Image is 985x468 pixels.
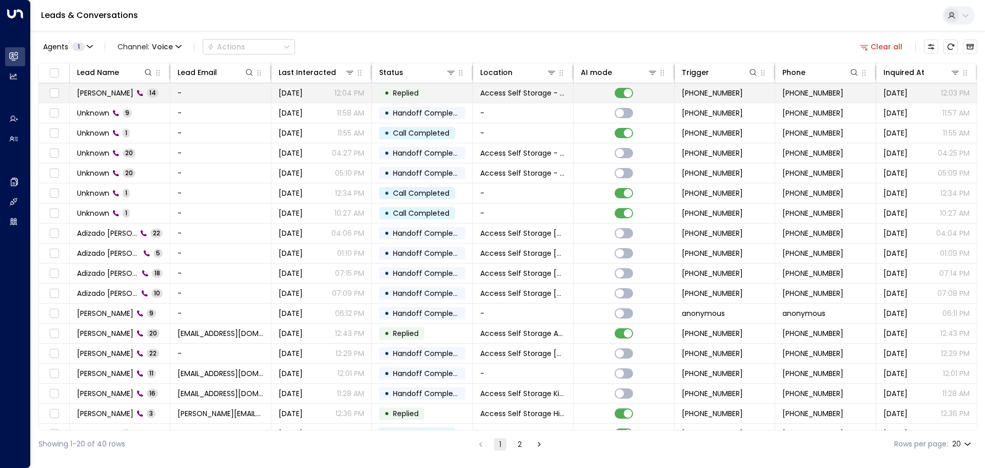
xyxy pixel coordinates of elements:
p: 11:57 AM [942,108,970,118]
span: +442037339818 [782,188,843,198]
span: Unknown [77,148,109,158]
span: Sep 01, 2025 [279,248,303,258]
span: Unknown [77,188,109,198]
span: +447889865182 [682,368,743,379]
span: Handoff Completed [393,388,465,399]
span: +442031314892 [682,128,743,138]
span: Aug 15, 2025 [883,348,908,359]
span: Aug 31, 2025 [883,288,908,298]
span: Agents [43,43,68,50]
div: 20 [952,437,973,452]
span: Toggle select row [48,407,61,420]
span: Toggle select row [48,247,61,260]
div: Location [480,66,557,79]
span: 1 [72,43,85,51]
span: +447351747151 [782,288,843,298]
span: Sep 04, 2025 [883,168,908,178]
p: 12:36 PM [941,408,970,419]
button: Channel:Voice [113,40,186,54]
span: Toggle select row [48,367,61,380]
div: Trigger [682,66,709,79]
span: +447351747151 [782,228,843,238]
button: Clear all [856,40,907,54]
span: 11 [147,369,156,378]
span: 14 [147,88,159,97]
button: Agents1 [38,40,96,54]
span: 20 [147,329,160,338]
span: 3 [147,409,155,418]
span: Sep 02, 2025 [279,188,303,198]
td: - [170,284,271,303]
span: Handoff Completed [393,288,465,298]
span: Handoff Completed [393,248,465,258]
p: 11:55 AM [943,128,970,138]
p: 04:27 PM [332,148,364,158]
td: - [170,344,271,363]
span: 1 [123,209,130,217]
span: Aug 15, 2025 [279,348,303,359]
span: Handoff Completed [393,308,465,319]
span: +442037339818 [682,188,743,198]
span: Replied [393,408,419,419]
span: Call Completed [393,128,449,138]
div: Last Interacted [279,66,336,79]
span: 10 [151,289,163,297]
div: Lead Email [178,66,217,79]
span: +447889865182 [682,388,743,399]
div: • [384,204,389,222]
span: Toggle select row [48,287,61,300]
p: 12:55 PM [336,428,364,439]
span: Toggle select row [48,227,61,240]
span: +447769381729 [782,348,843,359]
td: - [170,244,271,263]
span: Access Self Storage - Sydenham [480,168,566,178]
span: elronbarreto@yahoo.com [178,328,263,339]
span: +442037339818 [682,208,743,218]
div: Inquired At [883,66,924,79]
div: Lead Name [77,66,119,79]
span: Aug 12, 2025 [279,408,303,419]
p: 11:58 AM [337,108,364,118]
div: • [384,405,389,422]
span: 22 [150,229,163,237]
p: 10:27 AM [940,208,970,218]
span: Access Self Storage High Wycombe [480,408,566,419]
td: - [170,163,271,183]
span: Access Self Storage Kings Cross [480,388,566,399]
td: - [473,364,574,383]
span: Toggle select row [48,187,61,200]
div: AI mode [581,66,657,79]
td: - [170,264,271,283]
span: Aug 13, 2025 [883,368,908,379]
span: Toggle select row [48,107,61,120]
span: Refresh [943,40,958,54]
span: Alieza Addo [77,308,133,319]
span: +447304061284 [682,428,743,439]
span: 9 [147,309,156,317]
span: Replied [393,88,419,98]
div: Actions [207,42,245,51]
p: 04:06 PM [331,228,364,238]
span: Alexander Turner [77,408,133,419]
span: +447502065332 [682,328,743,339]
span: +447351747151 [782,248,843,258]
span: +442072974108 [682,88,743,98]
div: • [384,265,389,282]
p: 12:04 PM [334,88,364,98]
td: - [170,103,271,123]
td: - [473,304,574,323]
span: Unknown [77,128,109,138]
span: Aug 27, 2025 [279,208,303,218]
div: • [384,345,389,362]
span: 1 [123,189,130,197]
span: Sep 09, 2025 [279,108,303,118]
div: • [384,385,389,402]
td: - [473,103,574,123]
span: Sep 09, 2025 [883,108,908,118]
span: Handoff Completed [393,268,465,278]
td: - [170,424,271,443]
span: Toggle select row [48,327,61,340]
span: +442072974108 [782,88,843,98]
span: Aug 12, 2025 [883,408,908,419]
div: Trigger [682,66,758,79]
